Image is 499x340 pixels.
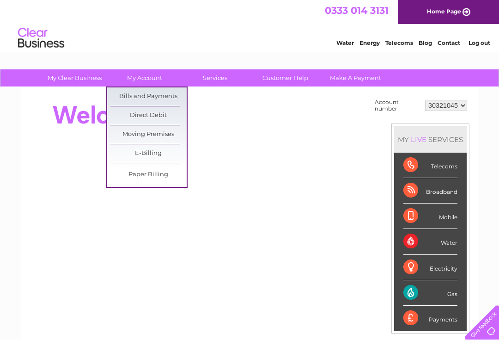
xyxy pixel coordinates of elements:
a: My Clear Business [37,69,113,87]
img: logo.png [18,24,65,52]
div: Mobile [403,204,457,229]
div: Clear Business is a trading name of Verastar Limited (registered in [GEOGRAPHIC_DATA] No. 3667643... [32,5,469,45]
a: Paper Billing [110,166,187,184]
a: Customer Help [247,69,323,87]
div: Gas [403,280,457,306]
div: Water [403,229,457,254]
div: LIVE [409,135,428,144]
a: Services [177,69,253,87]
a: Energy [359,39,380,46]
div: MY SERVICES [394,126,467,153]
a: Contact [438,39,460,46]
a: Direct Debit [110,106,187,125]
a: Telecoms [385,39,413,46]
div: Electricity [403,255,457,280]
a: My Account [107,69,183,87]
div: Telecoms [403,153,457,178]
a: Log out [469,39,490,46]
a: E-Billing [110,144,187,163]
div: Broadband [403,178,457,204]
a: Blog [419,39,432,46]
a: Make A Payment [317,69,394,87]
a: Moving Premises [110,125,187,144]
a: Bills and Payments [110,87,187,106]
a: Water [336,39,354,46]
div: Payments [403,306,457,331]
a: 0333 014 3131 [325,5,389,16]
td: Account number [372,97,423,114]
